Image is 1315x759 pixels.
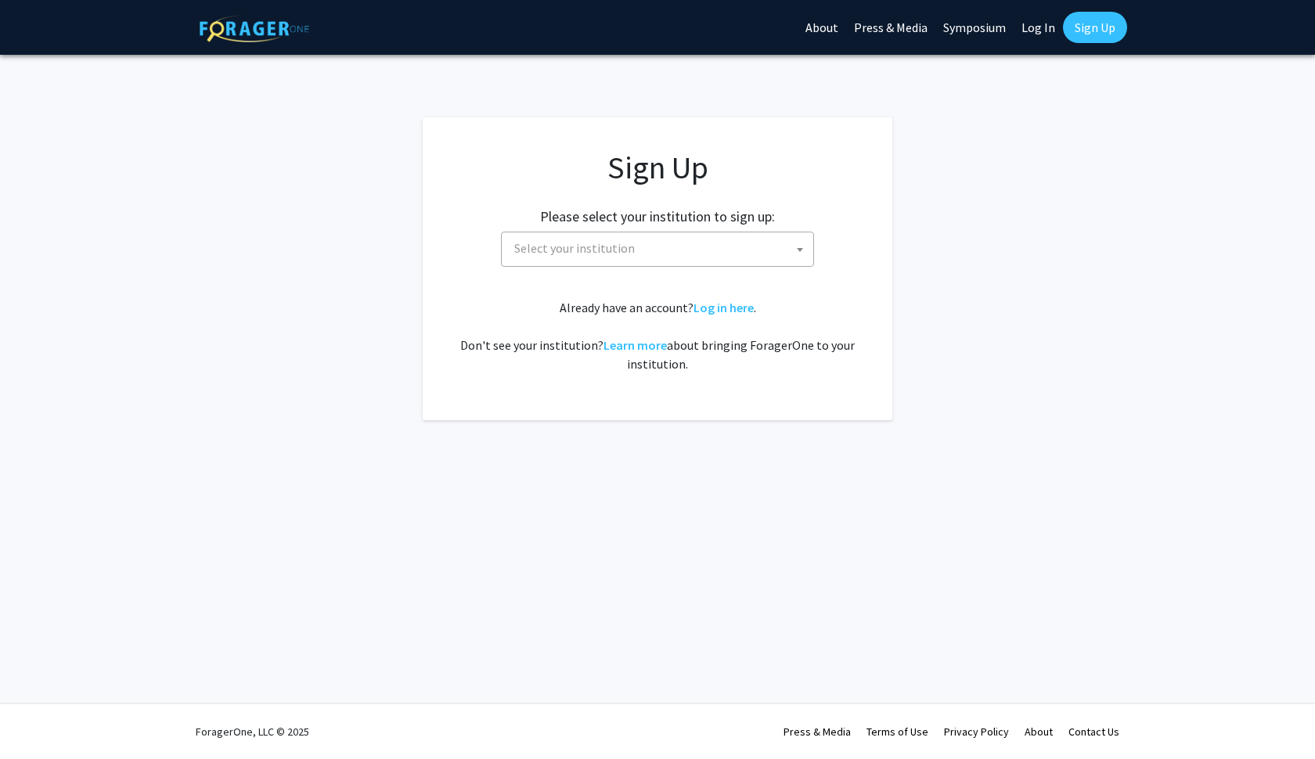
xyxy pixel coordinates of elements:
[501,232,814,267] span: Select your institution
[508,232,813,264] span: Select your institution
[866,725,928,739] a: Terms of Use
[540,208,775,225] h2: Please select your institution to sign up:
[454,298,861,373] div: Already have an account? . Don't see your institution? about bringing ForagerOne to your institut...
[1068,725,1119,739] a: Contact Us
[694,300,754,315] a: Log in here
[603,337,667,353] a: Learn more about bringing ForagerOne to your institution
[196,704,309,759] div: ForagerOne, LLC © 2025
[944,725,1009,739] a: Privacy Policy
[200,15,309,42] img: ForagerOne Logo
[454,149,861,186] h1: Sign Up
[514,240,635,256] span: Select your institution
[1063,12,1127,43] a: Sign Up
[1025,725,1053,739] a: About
[784,725,851,739] a: Press & Media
